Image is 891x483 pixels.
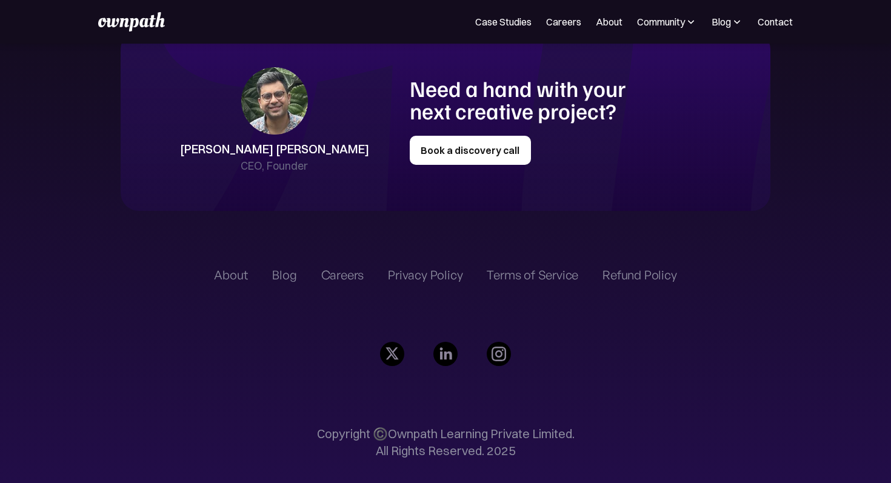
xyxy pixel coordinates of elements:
[712,15,743,29] div: Blog
[637,15,697,29] div: Community
[241,158,308,175] div: CEO, Founder
[410,136,531,165] a: Book a discovery call
[317,425,575,459] p: Copyright ©️Ownpath Learning Private Limited. All Rights Reserved. 2025
[546,15,581,29] a: Careers
[637,15,685,29] div: Community
[214,268,248,282] a: About
[712,15,731,29] div: Blog
[180,141,369,158] div: [PERSON_NAME] [PERSON_NAME]
[487,268,578,282] a: Terms of Service
[388,268,462,282] a: Privacy Policy
[410,77,660,122] h1: Need a hand with your next creative project?
[321,268,364,282] a: Careers
[596,15,622,29] a: About
[758,15,793,29] a: Contact
[272,268,296,282] a: Blog
[475,15,532,29] a: Case Studies
[602,268,676,282] a: Refund Policy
